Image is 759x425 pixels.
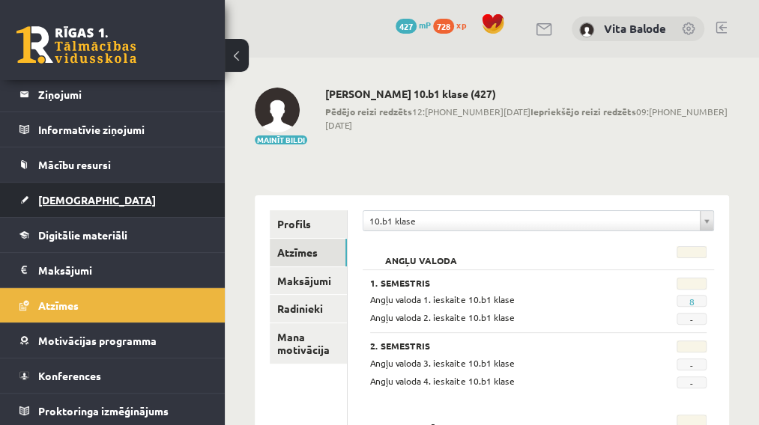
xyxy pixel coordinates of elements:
a: Motivācijas programma [19,323,206,358]
span: 427 [396,19,417,34]
a: Atzīmes [270,239,347,266]
span: [DEMOGRAPHIC_DATA] [38,193,156,207]
a: Rīgas 1. Tālmācības vidusskola [16,26,136,64]
span: Angļu valoda 2. ieskaite 10.b1 klase [370,311,515,323]
span: - [677,376,707,388]
span: Digitālie materiāli [38,228,127,242]
span: - [677,313,707,325]
span: Motivācijas programma [38,334,157,347]
a: Radinieki [270,295,347,322]
a: Ziņojumi [19,77,206,111]
a: Profils [270,210,347,238]
a: Maksājumi [19,253,206,287]
h2: Angļu valoda [370,246,472,261]
span: Proktoringa izmēģinājums [38,404,169,418]
a: 427 mP [396,19,431,31]
span: Konferences [38,369,101,382]
span: Mācību resursi [38,158,111,171]
b: Pēdējo reizi redzēts [325,106,412,117]
a: Maksājumi [270,267,347,295]
span: Angļu valoda 1. ieskaite 10.b1 klase [370,293,515,305]
a: Atzīmes [19,288,206,322]
span: 10.b1 klase [369,211,694,230]
a: Konferences [19,358,206,393]
h3: 1. Semestris [370,278,647,288]
span: 728 [433,19,454,34]
h2: [PERSON_NAME] 10.b1 klase (427) [325,88,729,100]
a: [DEMOGRAPHIC_DATA] [19,183,206,217]
img: Vita Balode [255,88,300,132]
span: mP [419,19,431,31]
a: 8 [689,296,694,308]
span: 12:[PHONE_NUMBER][DATE] 09:[PHONE_NUMBER][DATE] [325,105,729,132]
span: - [677,358,707,370]
button: Mainīt bildi [255,135,307,144]
a: Informatīvie ziņojumi [19,112,206,147]
span: xp [456,19,466,31]
span: Angļu valoda 3. ieskaite 10.b1 klase [370,357,515,369]
a: Digitālie materiāli [19,218,206,252]
legend: Maksājumi [38,253,206,287]
a: 728 xp [433,19,474,31]
b: Iepriekšējo reizi redzēts [530,106,636,117]
span: Atzīmes [38,299,79,312]
a: Mācību resursi [19,147,206,182]
a: Mana motivācija [270,323,347,364]
img: Vita Balode [579,22,594,37]
a: Vita Balode [604,21,666,36]
h3: 2. Semestris [370,340,647,351]
span: Angļu valoda 4. ieskaite 10.b1 klase [370,375,515,387]
legend: Informatīvie ziņojumi [38,112,206,147]
a: 10.b1 klase [363,211,713,230]
legend: Ziņojumi [38,77,206,111]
